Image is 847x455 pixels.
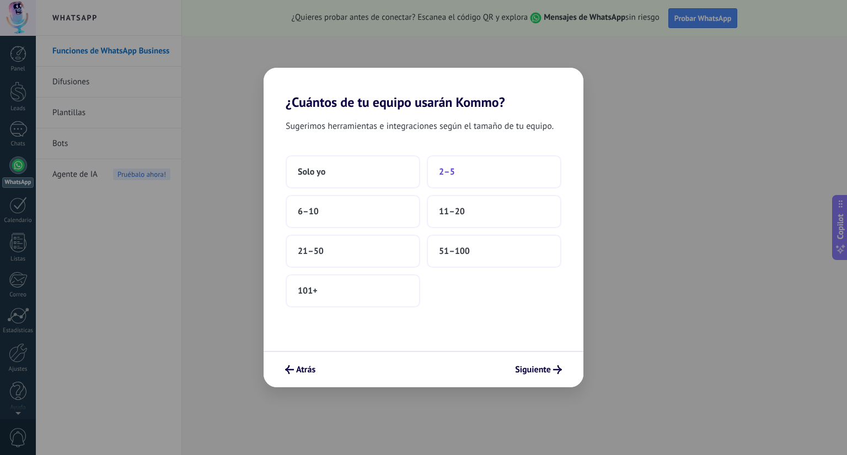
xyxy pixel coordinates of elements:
button: 2–5 [427,155,561,188]
button: 11–20 [427,195,561,228]
span: 11–20 [439,206,465,217]
span: Solo yo [298,166,325,177]
button: 6–10 [286,195,420,228]
button: 21–50 [286,235,420,268]
button: Solo yo [286,155,420,188]
span: Siguiente [515,366,551,373]
span: Sugerimos herramientas e integraciones según el tamaño de tu equipo. [286,119,554,133]
span: Atrás [296,366,315,373]
span: 21–50 [298,246,324,257]
button: Atrás [280,360,320,379]
button: Siguiente [510,360,567,379]
button: 101+ [286,274,420,307]
span: 2–5 [439,166,455,177]
h2: ¿Cuántos de tu equipo usarán Kommo? [264,68,583,110]
span: 6–10 [298,206,319,217]
button: 51–100 [427,235,561,268]
span: 51–100 [439,246,470,257]
span: 101+ [298,285,318,296]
